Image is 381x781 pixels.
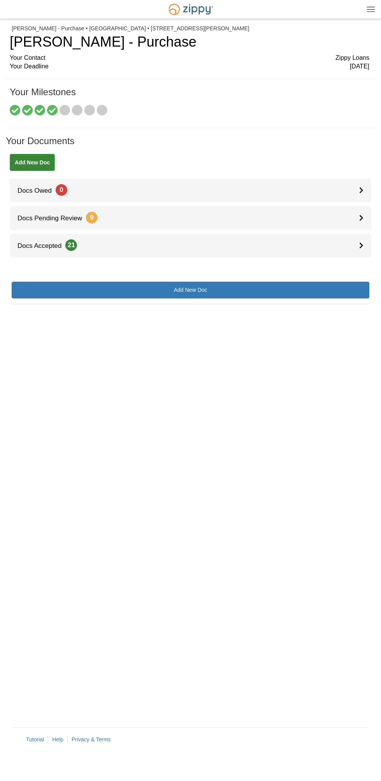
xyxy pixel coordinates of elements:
span: 0 [56,184,67,196]
div: Your Contact [10,54,369,63]
span: [DATE] [350,62,369,71]
a: Docs Owed0 [10,179,371,202]
a: Privacy & Terms [72,736,111,743]
a: Docs Pending Review9 [10,206,371,230]
a: Add New Doc [10,154,55,171]
a: Add New Doc [12,282,369,298]
h1: [PERSON_NAME] - Purchase [10,34,369,50]
span: Docs Pending Review [10,214,98,222]
img: Mobile Dropdown Menu [367,6,375,12]
span: 21 [65,239,77,251]
h1: Your Documents [6,136,375,154]
a: Tutorial [26,736,44,743]
span: Docs Accepted [10,242,77,249]
div: [PERSON_NAME] - Purchase • [GEOGRAPHIC_DATA] • [STREET_ADDRESS][PERSON_NAME] [12,25,369,32]
a: Help [52,736,63,743]
a: Docs Accepted21 [10,234,371,258]
span: Docs Owed [10,187,67,194]
span: 9 [86,212,98,223]
div: Your Deadline [10,62,369,71]
span: Zippy Loans [336,54,369,63]
h1: Your Milestones [10,87,369,105]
